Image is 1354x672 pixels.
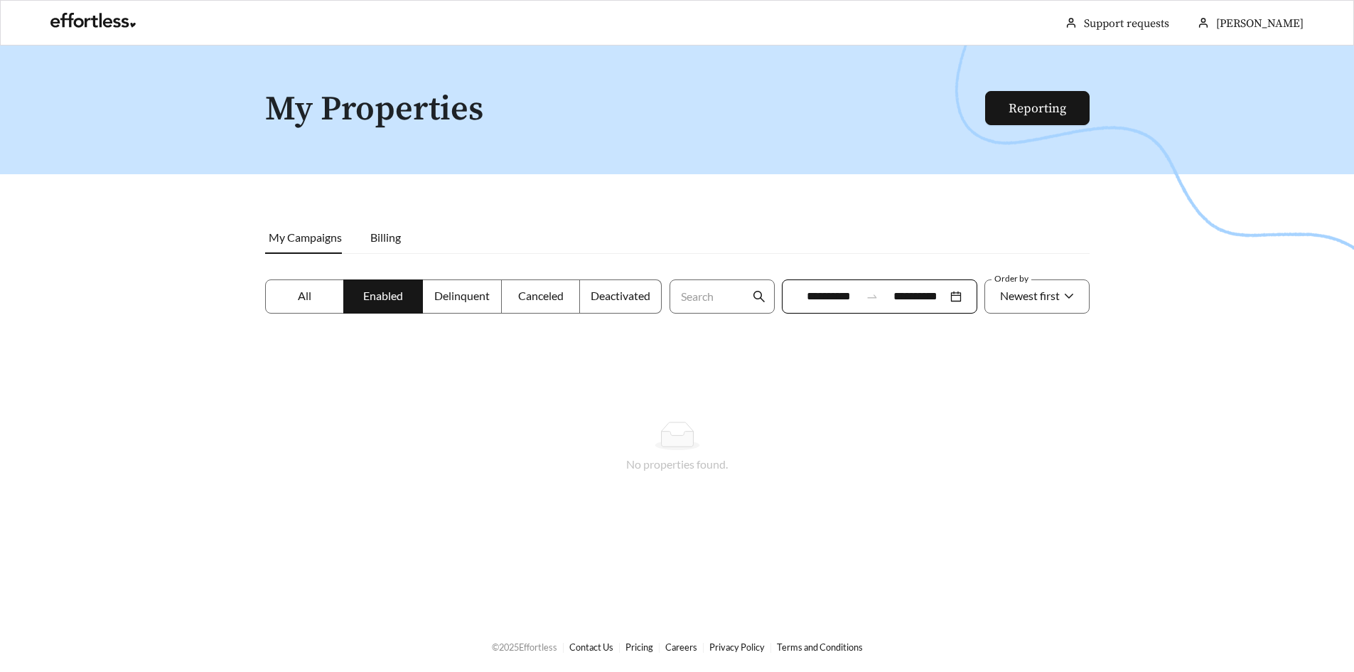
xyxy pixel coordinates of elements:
button: Reporting [985,91,1090,125]
span: Delinquent [434,289,490,302]
span: All [298,289,311,302]
div: No properties found. [282,456,1073,473]
h1: My Properties [265,91,987,129]
span: Canceled [518,289,564,302]
span: My Campaigns [269,230,342,244]
a: Reporting [1009,100,1066,117]
span: swap-right [866,290,879,303]
span: to [866,290,879,303]
span: Newest first [1000,289,1060,302]
span: Enabled [363,289,403,302]
span: Billing [370,230,401,244]
span: search [753,290,765,303]
span: [PERSON_NAME] [1216,16,1304,31]
span: Deactivated [591,289,650,302]
a: Support requests [1084,16,1169,31]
